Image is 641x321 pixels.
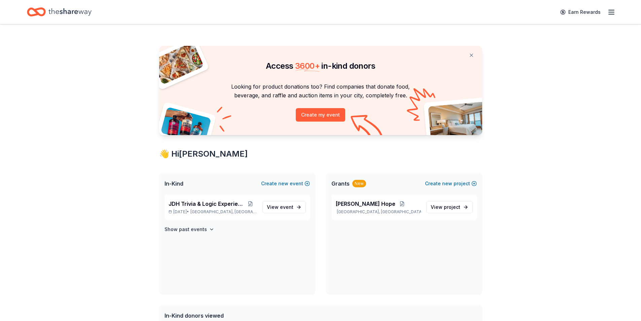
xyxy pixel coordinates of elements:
span: Access in-kind donors [266,61,375,71]
p: Looking for product donations too? Find companies that donate food, beverage, and raffle and auct... [167,82,474,100]
span: [GEOGRAPHIC_DATA], [GEOGRAPHIC_DATA] [190,209,257,215]
div: New [352,180,366,187]
span: new [442,180,452,188]
span: 3600 + [295,61,320,71]
p: [DATE] • [169,209,257,215]
button: Show past events [165,225,214,233]
div: 👋 Hi [PERSON_NAME] [159,149,482,159]
span: new [278,180,288,188]
a: View project [426,201,473,213]
p: [GEOGRAPHIC_DATA], [GEOGRAPHIC_DATA] [335,209,421,215]
span: [PERSON_NAME] Hope [335,200,395,208]
span: In-Kind [165,180,183,188]
button: Create my event [296,108,345,122]
button: Createnewproject [425,180,477,188]
h4: Show past events [165,225,207,233]
img: Curvy arrow [351,115,384,140]
span: event [280,204,293,210]
a: Home [27,4,92,20]
div: In-Kind donors viewed [165,312,316,320]
button: Createnewevent [261,180,310,188]
span: View [431,203,460,211]
img: Pizza [151,42,204,85]
span: View [267,203,293,211]
a: Earn Rewards [556,6,605,18]
a: View event [262,201,306,213]
span: JDH Trivia & Logic Experience [169,200,244,208]
span: Grants [331,180,350,188]
span: project [444,204,460,210]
